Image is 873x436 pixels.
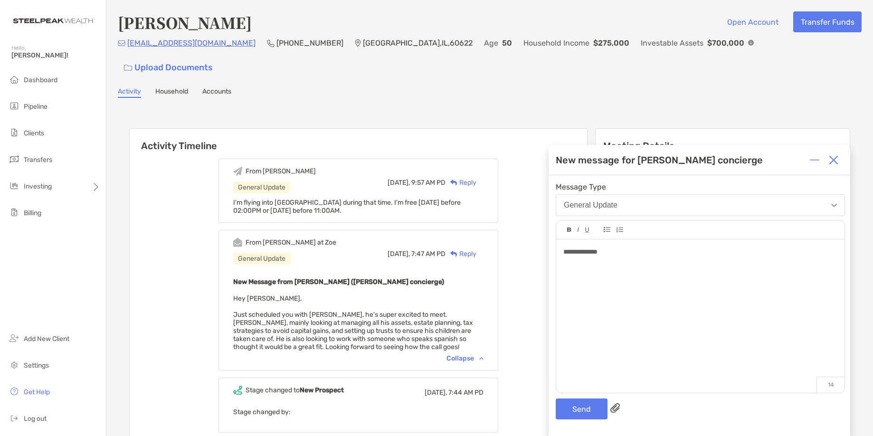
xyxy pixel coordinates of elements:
span: [PERSON_NAME]! [11,51,100,59]
img: paperclip attachments [610,403,620,413]
h6: Activity Timeline [130,129,587,152]
b: New Message from [PERSON_NAME] ([PERSON_NAME] concierge) [233,278,444,286]
span: Add New Client [24,335,69,343]
span: Clients [24,129,44,137]
img: Editor control icon [567,227,571,232]
div: From [PERSON_NAME] at Zoe [246,238,336,246]
span: [DATE], [388,250,410,258]
a: Accounts [202,87,231,98]
img: Reply icon [450,180,457,186]
span: Log out [24,415,47,423]
div: Stage changed to [246,386,344,394]
span: Billing [24,209,41,217]
img: settings icon [9,359,20,370]
button: General Update [556,194,845,216]
button: Transfer Funds [793,11,862,32]
div: General Update [233,253,290,265]
span: [DATE], [388,179,410,187]
img: Expand or collapse [810,155,819,165]
img: Editor control icon [616,227,623,233]
img: billing icon [9,207,20,218]
a: Activity [118,87,141,98]
div: Reply [446,249,476,259]
span: [DATE], [425,389,447,397]
p: 14 [816,377,845,393]
img: button icon [124,65,132,71]
span: 7:47 AM PD [411,250,446,258]
img: transfers icon [9,153,20,165]
p: [EMAIL_ADDRESS][DOMAIN_NAME] [127,37,256,49]
div: Collapse [446,354,484,362]
img: Chevron icon [479,357,484,360]
p: Stage changed by: [233,406,484,418]
p: [PHONE_NUMBER] [276,37,343,49]
p: $700,000 [707,37,744,49]
p: Meeting Details [603,140,843,152]
img: Event icon [233,238,242,247]
img: Reply icon [450,251,457,257]
img: Email Icon [118,40,125,46]
img: logout icon [9,412,20,424]
img: Location Icon [355,39,361,47]
img: clients icon [9,127,20,138]
span: Pipeline [24,103,47,111]
b: New Prospect [300,386,344,394]
div: New message for [PERSON_NAME] concierge [556,154,763,166]
span: I'm flying into [GEOGRAPHIC_DATA] during that time. I'm free [DATE] before 02:00PM or [DATE] befo... [233,199,461,215]
img: Zoe Logo [11,4,95,38]
a: Upload Documents [118,57,219,78]
span: Dashboard [24,76,57,84]
span: Investing [24,182,52,190]
img: Phone Icon [267,39,275,47]
div: Reply [446,178,476,188]
span: Settings [24,361,49,370]
span: Transfers [24,156,52,164]
a: Household [155,87,188,98]
span: 9:57 AM PD [411,179,446,187]
p: 50 [502,37,512,49]
p: $275,000 [593,37,629,49]
span: Hey [PERSON_NAME], Just scheduled you with [PERSON_NAME], he's super excited to meet. [PERSON_NAM... [233,294,473,351]
div: From [PERSON_NAME] [246,167,316,175]
button: Send [556,398,607,419]
img: Event icon [233,167,242,176]
p: Age [484,37,498,49]
button: Open Account [720,11,786,32]
span: Message Type [556,182,845,191]
p: [GEOGRAPHIC_DATA] , IL , 60622 [363,37,473,49]
img: Close [829,155,838,165]
p: Investable Assets [641,37,703,49]
h4: [PERSON_NAME] [118,11,252,33]
img: dashboard icon [9,74,20,85]
p: Household Income [523,37,589,49]
img: pipeline icon [9,100,20,112]
img: investing icon [9,180,20,191]
div: General Update [233,181,290,193]
div: General Update [564,201,617,209]
img: Editor control icon [577,227,579,232]
img: get-help icon [9,386,20,397]
img: Event icon [233,386,242,395]
span: 7:44 AM PD [448,389,484,397]
img: Editor control icon [585,227,589,233]
img: Editor control icon [604,227,610,232]
img: Open dropdown arrow [831,204,837,207]
img: add_new_client icon [9,332,20,344]
span: Get Help [24,388,50,396]
img: Info Icon [748,40,754,46]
